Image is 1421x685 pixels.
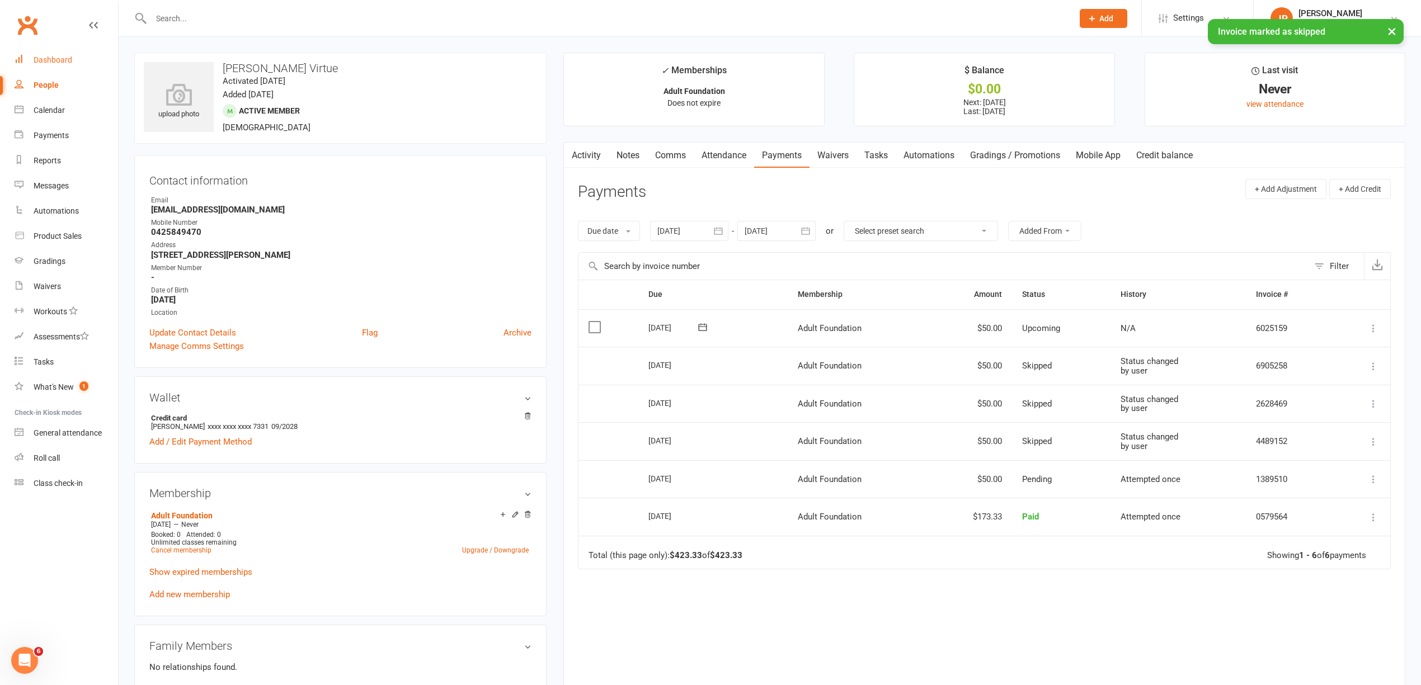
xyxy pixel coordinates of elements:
div: Filter [1330,259,1349,273]
span: Add [1099,14,1113,23]
strong: $423.33 [710,550,742,560]
div: Email [151,195,531,206]
a: Adult Foundation [151,511,213,520]
div: Memberships [661,63,727,84]
th: Status [1012,280,1111,309]
a: Activity [564,143,609,168]
a: Mobile App [1068,143,1128,168]
p: Next: [DATE] Last: [DATE] [864,98,1104,116]
td: 2628469 [1246,385,1334,423]
strong: - [151,272,531,282]
p: No relationships found. [149,660,531,674]
span: Attended: 0 [186,531,221,538]
a: Flag [362,326,378,339]
a: Reports [15,148,118,173]
strong: [EMAIL_ADDRESS][DOMAIN_NAME] [151,205,531,215]
h3: Payments [578,183,646,201]
div: $ Balance [964,63,1004,83]
div: Calendar [34,106,65,115]
td: $50.00 [929,347,1013,385]
h3: [PERSON_NAME] Virtue [144,62,537,74]
span: Skipped [1022,361,1052,371]
strong: 1 - 6 [1299,550,1317,560]
a: Roll call [15,446,118,471]
td: 0579564 [1246,498,1334,536]
div: [DATE] [648,356,700,374]
div: Messages [34,181,69,190]
span: Status changed by user [1121,394,1178,414]
div: What's New [34,382,74,391]
div: Payments [34,131,69,140]
span: Booked: 0 [151,531,181,538]
div: Automations [34,206,79,215]
input: Search by invoice number [578,253,1309,280]
a: General attendance kiosk mode [15,421,118,446]
h3: Contact information [149,170,531,187]
a: Manage Comms Settings [149,339,244,353]
div: JP [1271,7,1293,30]
div: Waivers [34,282,61,291]
div: Date of Birth [151,285,531,296]
span: Upcoming [1022,323,1060,333]
div: Tasks [34,357,54,366]
th: Amount [929,280,1013,309]
div: Roll call [34,453,60,462]
strong: [DATE] [151,295,531,305]
span: 09/2028 [271,422,298,431]
span: Does not expire [667,98,721,107]
th: History [1111,280,1245,309]
div: [DATE] [648,507,700,525]
div: Reports [34,156,61,165]
div: Member Number [151,263,531,273]
td: 4489152 [1246,422,1334,460]
div: Class check-in [34,479,83,488]
a: Notes [609,143,647,168]
a: Waivers [810,143,857,168]
div: Invoice marked as skipped [1208,19,1404,44]
span: Adult Foundation [798,399,862,409]
div: Showing of payments [1267,551,1366,560]
a: Archive [504,326,531,339]
h3: Family Members [149,640,531,652]
span: Skipped [1022,436,1052,446]
a: Payments [15,123,118,148]
strong: $423.33 [670,550,702,560]
span: Skipped [1022,399,1052,409]
li: [PERSON_NAME] [149,412,531,432]
div: Last visit [1251,63,1298,83]
th: Membership [788,280,929,309]
a: Show expired memberships [149,567,252,577]
div: [DATE] [648,394,700,412]
a: Update Contact Details [149,326,236,339]
strong: 6 [1325,550,1330,560]
a: Assessments [15,324,118,349]
td: 6025159 [1246,309,1334,347]
a: Product Sales [15,224,118,249]
a: Attendance [694,143,754,168]
th: Invoice # [1246,280,1334,309]
span: 6 [34,647,43,656]
button: × [1382,19,1402,43]
a: Calendar [15,98,118,123]
span: [DEMOGRAPHIC_DATA] [223,122,310,133]
div: [DATE] [648,319,700,336]
a: What's New1 [15,375,118,400]
td: $173.33 [929,498,1013,536]
th: Due [638,280,788,309]
td: $50.00 [929,309,1013,347]
a: Automations [15,199,118,224]
a: Dashboard [15,48,118,73]
span: Unlimited classes remaining [151,538,237,546]
button: Added From [1008,221,1081,241]
span: Adult Foundation [798,474,862,484]
a: Waivers [15,274,118,299]
a: Automations [896,143,962,168]
h3: Wallet [149,391,531,404]
span: Adult Foundation [798,512,862,522]
div: General attendance [34,428,102,437]
strong: Credit card [151,414,526,422]
button: + Add Adjustment [1245,179,1326,199]
div: Never [1155,83,1395,95]
div: Product Sales [34,232,82,240]
a: Add / Edit Payment Method [149,435,252,448]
